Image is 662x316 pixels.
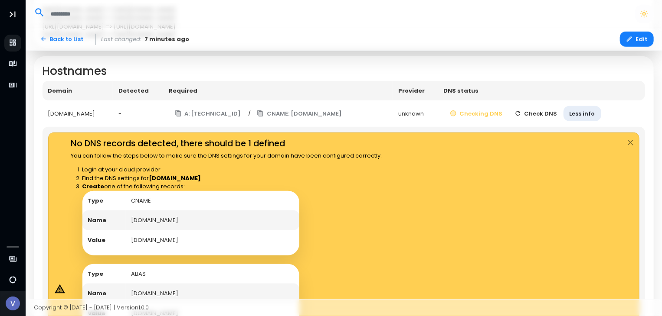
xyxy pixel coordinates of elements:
[149,174,201,182] strong: [DOMAIN_NAME]
[82,182,105,190] strong: Create
[88,289,107,297] strong: Name
[88,197,104,205] strong: Type
[4,6,21,23] button: Toggle Aside
[620,32,654,47] button: Edit
[88,216,107,224] strong: Name
[113,100,163,127] td: -
[102,35,142,44] span: Last changed:
[34,32,90,47] a: Back to List
[88,270,104,278] strong: Type
[126,284,299,303] td: [DOMAIN_NAME]
[163,100,393,127] td: /
[126,264,299,284] td: ALIAS
[393,81,438,101] th: Provider
[34,303,149,312] span: Copyright © [DATE] - [DATE] | Version 1.0.0
[82,165,382,174] li: Login at your cloud provider
[71,152,382,160] p: You can follow the steps below to make sure the DNS settings for your domain have been configured...
[438,81,645,101] th: DNS status
[169,106,247,121] button: A: [TECHNICAL_ID]
[113,81,163,101] th: Detected
[126,191,299,211] td: CNAME
[163,81,393,101] th: Required
[71,139,382,148] h4: No DNS records detected, there should be 1 defined
[144,35,189,44] span: 7 minutes ago
[398,110,433,118] div: unknown
[444,106,509,121] button: Checking DNS
[88,236,106,244] strong: Value
[622,133,639,153] button: Close
[126,210,299,230] td: [DOMAIN_NAME]
[6,297,20,311] img: Avatar
[508,106,564,121] button: Check DNS
[43,64,646,78] h2: Hostnames
[251,106,348,121] button: CNAME: [DOMAIN_NAME]
[126,230,299,250] td: [DOMAIN_NAME]
[48,110,108,118] div: [DOMAIN_NAME]
[564,106,601,121] button: Less info
[82,174,382,183] li: Find the DNS settings for
[43,81,113,101] th: Domain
